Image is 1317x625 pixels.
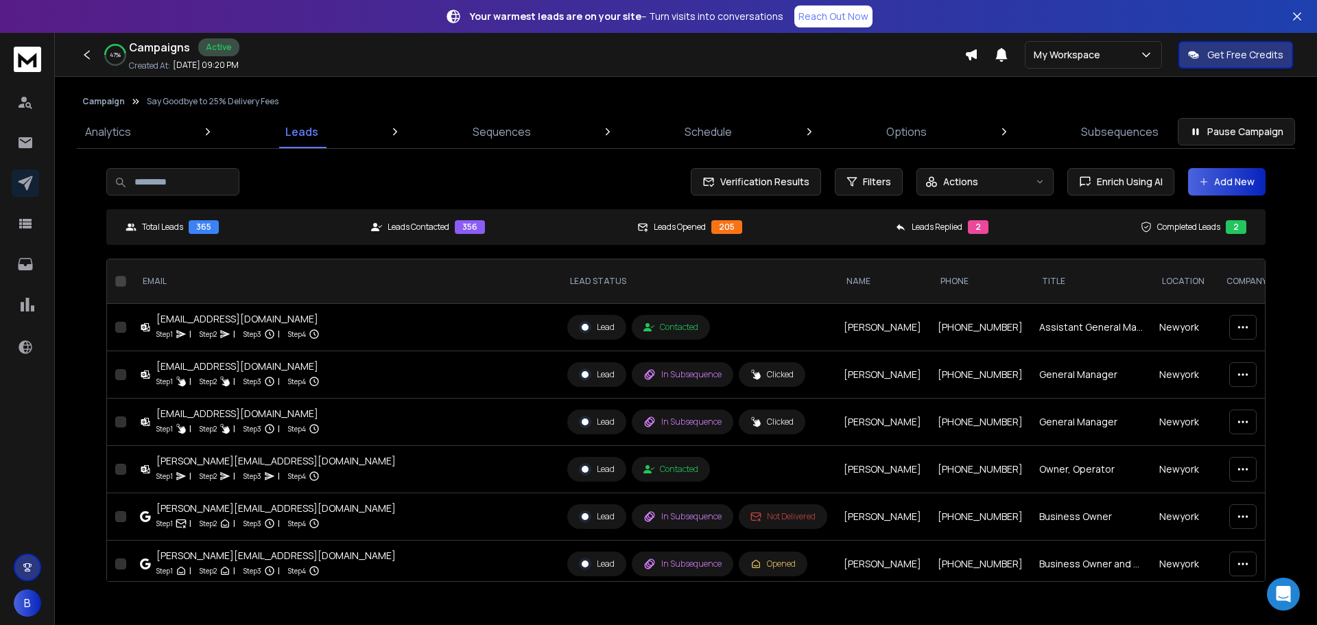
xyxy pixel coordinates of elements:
[929,399,1031,446] td: [PHONE_NUMBER]
[200,422,217,436] p: Step 2
[835,304,929,351] td: [PERSON_NAME]
[835,541,929,588] td: [PERSON_NAME]
[835,259,929,304] th: NAME
[1226,220,1246,234] div: 2
[711,220,742,234] div: 205
[142,222,183,233] p: Total Leads
[189,220,219,234] div: 365
[1178,118,1295,145] button: Pause Campaign
[1188,168,1266,196] button: Add New
[1151,399,1215,446] td: Newyork
[1073,115,1167,148] a: Subsequences
[189,469,191,483] p: |
[156,502,396,515] div: [PERSON_NAME][EMAIL_ADDRESS][DOMAIN_NAME]
[929,446,1031,493] td: [PHONE_NUMBER]
[835,399,929,446] td: [PERSON_NAME]
[464,115,539,148] a: Sequences
[715,175,809,189] span: Verification Results
[929,351,1031,399] td: [PHONE_NUMBER]
[579,321,615,333] div: Lead
[82,96,125,107] button: Campaign
[1067,168,1174,196] button: Enrich Using AI
[473,123,531,140] p: Sequences
[676,115,740,148] a: Schedule
[878,115,935,148] a: Options
[132,259,559,304] th: EMAIL
[1031,541,1151,588] td: Business Owner and Founder, Executive Chef
[968,220,988,234] div: 2
[929,259,1031,304] th: Phone
[156,469,173,483] p: Step 1
[288,327,306,341] p: Step 4
[14,589,41,617] span: B
[200,517,217,530] p: Step 2
[278,375,280,388] p: |
[685,123,732,140] p: Schedule
[579,510,615,523] div: Lead
[835,168,903,196] button: Filters
[643,558,722,570] div: In Subsequence
[233,327,235,341] p: |
[654,222,706,233] p: Leads Opened
[233,422,235,436] p: |
[244,517,261,530] p: Step 3
[1151,541,1215,588] td: Newyork
[643,368,722,381] div: In Subsequence
[835,351,929,399] td: [PERSON_NAME]
[1031,446,1151,493] td: Owner, Operator
[200,327,217,341] p: Step 2
[1151,259,1215,304] th: location
[189,517,191,530] p: |
[244,422,261,436] p: Step 3
[643,510,722,523] div: In Subsequence
[156,375,173,388] p: Step 1
[129,60,170,71] p: Created At:
[156,564,173,578] p: Step 1
[798,10,868,23] p: Reach Out Now
[835,446,929,493] td: [PERSON_NAME]
[244,564,261,578] p: Step 3
[129,39,190,56] h1: Campaigns
[794,5,873,27] a: Reach Out Now
[189,422,191,436] p: |
[278,469,280,483] p: |
[173,60,239,71] p: [DATE] 09:20 PM
[835,493,929,541] td: [PERSON_NAME]
[929,493,1031,541] td: [PHONE_NUMBER]
[200,469,217,483] p: Step 2
[278,517,280,530] p: |
[1151,304,1215,351] td: Newyork
[1091,175,1163,189] span: Enrich Using AI
[750,558,796,569] div: Opened
[1267,578,1300,611] div: Open Intercom Messenger
[1031,259,1151,304] th: title
[233,469,235,483] p: |
[1031,304,1151,351] td: Assistant General Manager
[750,369,794,380] div: Clicked
[189,375,191,388] p: |
[1151,351,1215,399] td: Newyork
[1207,48,1283,62] p: Get Free Credits
[559,259,835,304] th: LEAD STATUS
[156,327,173,341] p: Step 1
[1031,351,1151,399] td: General Manager
[863,175,891,189] span: Filters
[285,123,318,140] p: Leads
[288,564,306,578] p: Step 4
[1081,123,1159,140] p: Subsequences
[278,327,280,341] p: |
[233,564,235,578] p: |
[233,375,235,388] p: |
[110,51,121,59] p: 47 %
[288,422,306,436] p: Step 4
[886,123,927,140] p: Options
[288,517,306,530] p: Step 4
[470,10,783,23] p: – Turn visits into conversations
[1034,48,1106,62] p: My Workspace
[1031,493,1151,541] td: Business Owner
[14,47,41,72] img: logo
[156,422,173,436] p: Step 1
[388,222,449,233] p: Leads Contacted
[579,558,615,570] div: Lead
[643,416,722,428] div: In Subsequence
